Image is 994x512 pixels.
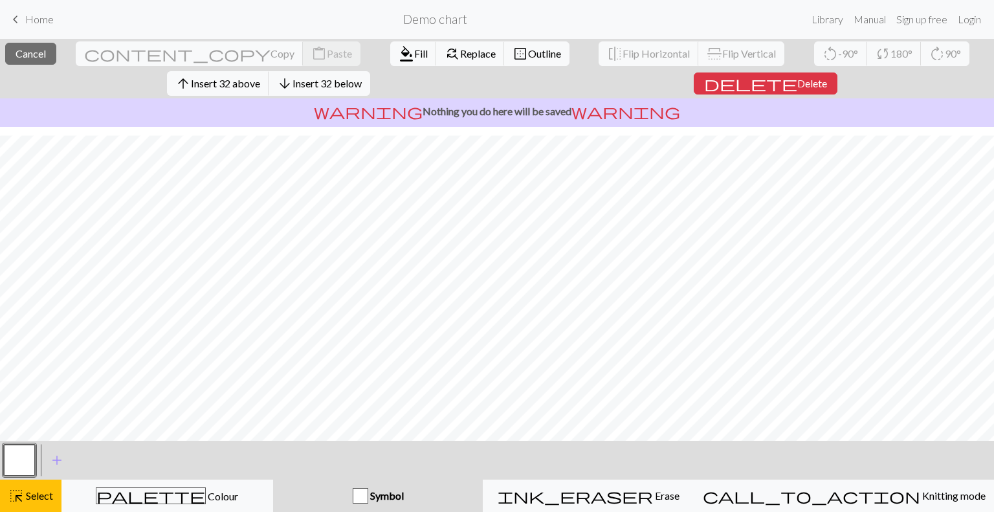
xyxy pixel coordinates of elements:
span: flip [607,45,623,63]
span: arrow_downward [277,74,293,93]
button: Flip Vertical [698,41,784,66]
span: rotate_right [929,45,945,63]
a: Library [806,6,848,32]
button: Symbol [273,480,483,512]
span: Insert 32 below [293,77,362,89]
button: Knitting mode [694,480,994,512]
span: Flip Horizontal [623,47,690,60]
button: Insert 32 below [269,71,370,96]
span: 90° [945,47,961,60]
span: call_to_action [703,487,920,505]
span: Knitting mode [920,489,986,502]
button: -90° [814,41,867,66]
span: Replace [460,47,496,60]
span: arrow_upward [175,74,191,93]
span: add [49,451,65,469]
a: Manual [848,6,891,32]
h2: Demo chart [403,12,467,27]
span: Copy [271,47,294,60]
span: format_color_fill [399,45,414,63]
span: Outline [528,47,561,60]
button: Copy [76,41,304,66]
span: 180° [890,47,912,60]
span: Flip Vertical [722,47,776,60]
span: sync [875,45,890,63]
span: border_outer [513,45,528,63]
a: Home [8,8,54,30]
button: Insert 32 above [167,71,269,96]
span: Insert 32 above [191,77,260,89]
span: delete [704,74,797,93]
span: keyboard_arrow_left [8,10,23,28]
span: warning [571,102,680,120]
button: Colour [61,480,273,512]
button: 180° [867,41,922,66]
span: Colour [206,490,238,502]
span: warning [314,102,423,120]
button: Cancel [5,43,56,65]
span: Symbol [368,489,404,502]
span: Cancel [16,47,46,60]
button: Fill [390,41,437,66]
button: Delete [694,72,837,95]
span: ink_eraser [498,487,653,505]
span: rotate_left [823,45,838,63]
span: -90° [838,47,858,60]
span: highlight_alt [8,487,24,505]
span: find_replace [445,45,460,63]
button: Flip Horizontal [599,41,699,66]
button: 90° [921,41,969,66]
span: flip [705,46,723,61]
p: Nothing you do here will be saved [5,104,989,119]
button: Replace [436,41,505,66]
span: Select [24,489,53,502]
span: Erase [653,489,679,502]
button: Erase [483,480,694,512]
button: Outline [504,41,569,66]
span: Fill [414,47,428,60]
span: palette [96,487,205,505]
span: content_copy [84,45,271,63]
a: Sign up free [891,6,953,32]
a: Login [953,6,986,32]
span: Home [25,13,54,25]
span: Delete [797,77,827,89]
